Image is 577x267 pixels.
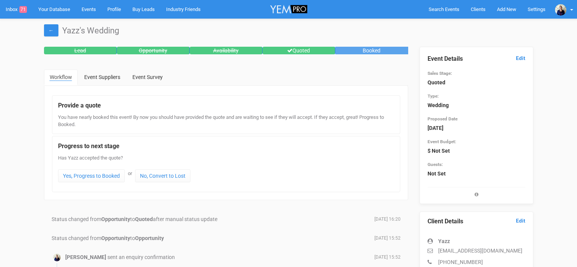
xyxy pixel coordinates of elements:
a: Workflow [44,70,78,85]
div: Booked [335,47,408,54]
strong: Not Set [428,171,446,177]
div: Opportunity [117,47,190,54]
img: open-uri20200401-4-bba0o7 [555,4,566,16]
span: Status changed from to after manual status update [52,216,217,222]
span: Search Events [429,6,459,12]
small: Guests: [428,162,443,167]
div: Availability [190,47,263,54]
strong: $ Not Set [428,148,450,154]
span: [DATE] 16:20 [374,216,401,223]
h1: Yazz's Wedding [44,26,533,35]
span: Clients [471,6,486,12]
a: No, Convert to Lost [135,169,190,182]
legend: Provide a quote [58,101,394,110]
strong: Opportunity [101,235,130,241]
legend: Client Details [428,217,525,226]
strong: Opportunity [101,216,130,222]
small: Type: [428,93,439,99]
a: Event Survey [127,70,168,85]
div: Quoted [263,47,335,54]
a: Edit [516,55,525,62]
span: Status changed from to [52,235,164,241]
span: Add New [497,6,516,12]
strong: Quoted [135,216,153,222]
span: 71 [19,6,27,13]
p: [PHONE_NUMBER] [428,258,525,266]
strong: Opportunity [135,235,164,241]
span: [DATE] 15:52 [374,254,401,261]
strong: Quoted [428,79,445,85]
strong: [PERSON_NAME] [65,254,106,260]
legend: Event Details [428,55,525,63]
a: Edit [516,217,525,224]
div: Lead [44,47,117,54]
div: You have nearly booked this event! By now you should have provided the quote and are waiting to s... [58,114,394,128]
div: or [126,168,134,179]
small: Sales Stage: [428,71,452,76]
strong: [DATE] [428,125,443,131]
strong: Wedding [428,102,449,108]
p: [EMAIL_ADDRESS][DOMAIN_NAME] [428,247,525,254]
img: open-uri20200401-4-bba0o7 [53,254,61,261]
legend: Progress to next stage [58,142,394,151]
small: Proposed Date [428,116,458,122]
div: Has Yazz accepted the quote? [58,155,394,186]
strong: Yazz [438,238,450,244]
span: [DATE] 15:52 [374,235,401,242]
small: Event Budget: [428,139,456,144]
a: Event Suppliers [79,70,126,85]
span: sent an enquiry confirmation [107,254,175,260]
a: ← [44,24,58,36]
a: Yes, Progress to Booked [58,169,125,182]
